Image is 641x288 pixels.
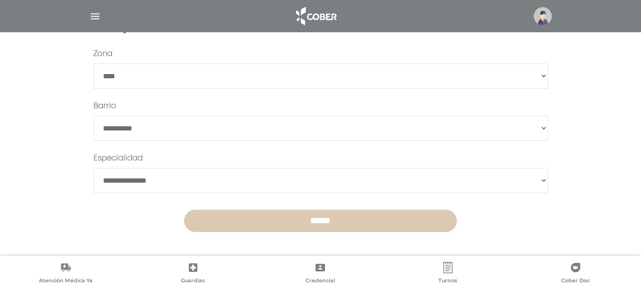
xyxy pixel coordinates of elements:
img: Cober_menu-lines-white.svg [89,10,101,22]
a: Atención Médica Ya [2,262,130,286]
img: profile-placeholder.svg [534,7,552,25]
label: Especialidad [93,153,143,164]
a: Guardias [130,262,257,286]
span: Turnos [438,277,457,286]
span: Guardias [181,277,205,286]
a: Turnos [384,262,512,286]
img: logo_cober_home-white.png [291,5,341,28]
a: Credencial [257,262,384,286]
span: Atención Médica Ya [39,277,93,286]
a: Cober Doc [511,262,639,286]
span: Cober Doc [561,277,590,286]
label: Zona [93,48,112,60]
span: Credencial [306,277,335,286]
label: Barrio [93,101,116,112]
